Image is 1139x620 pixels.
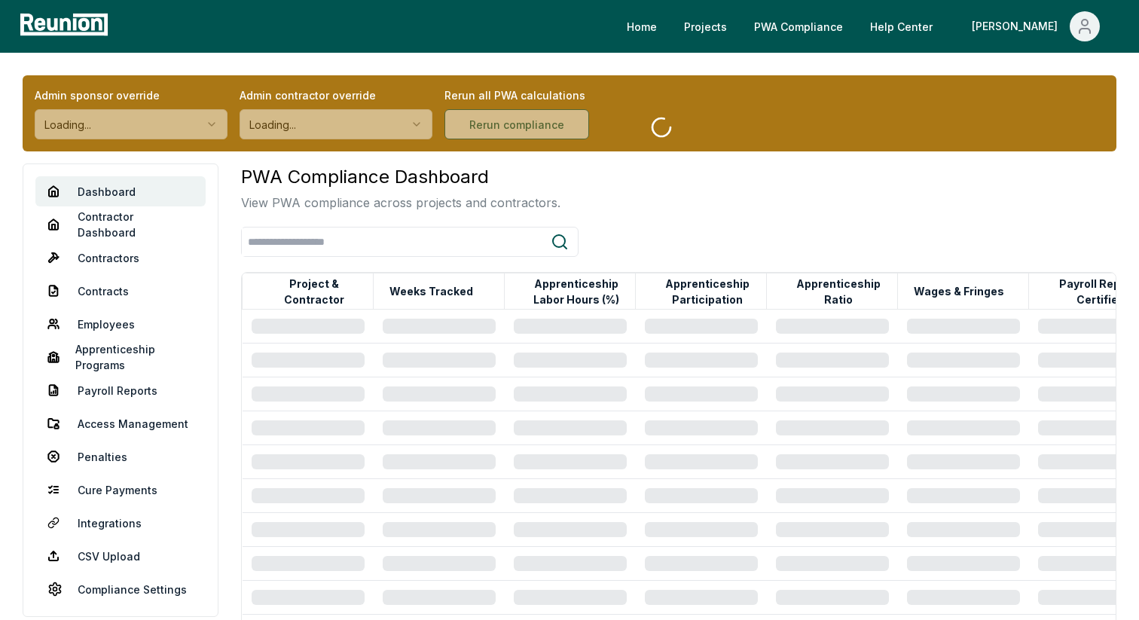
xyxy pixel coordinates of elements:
[35,276,206,306] a: Contracts
[911,276,1007,307] button: Wages & Fringes
[35,209,206,240] a: Contractor Dashboard
[240,87,432,103] label: Admin contractor override
[615,11,669,41] a: Home
[35,342,206,372] a: Apprenticeship Programs
[35,87,227,103] label: Admin sponsor override
[960,11,1112,41] button: [PERSON_NAME]
[35,475,206,505] a: Cure Payments
[35,574,206,604] a: Compliance Settings
[386,276,476,307] button: Weeks Tracked
[255,276,373,307] button: Project & Contractor
[35,441,206,472] a: Penalties
[241,163,560,191] h3: PWA Compliance Dashboard
[35,309,206,339] a: Employees
[35,375,206,405] a: Payroll Reports
[241,194,560,212] p: View PWA compliance across projects and contractors.
[742,11,855,41] a: PWA Compliance
[444,87,637,103] label: Rerun all PWA calculations
[518,276,635,307] button: Apprenticeship Labor Hours (%)
[35,508,206,538] a: Integrations
[35,408,206,438] a: Access Management
[780,276,897,307] button: Apprenticeship Ratio
[615,11,1124,41] nav: Main
[649,276,766,307] button: Apprenticeship Participation
[35,541,206,571] a: CSV Upload
[972,11,1064,41] div: [PERSON_NAME]
[35,243,206,273] a: Contractors
[35,176,206,206] a: Dashboard
[858,11,945,41] a: Help Center
[672,11,739,41] a: Projects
